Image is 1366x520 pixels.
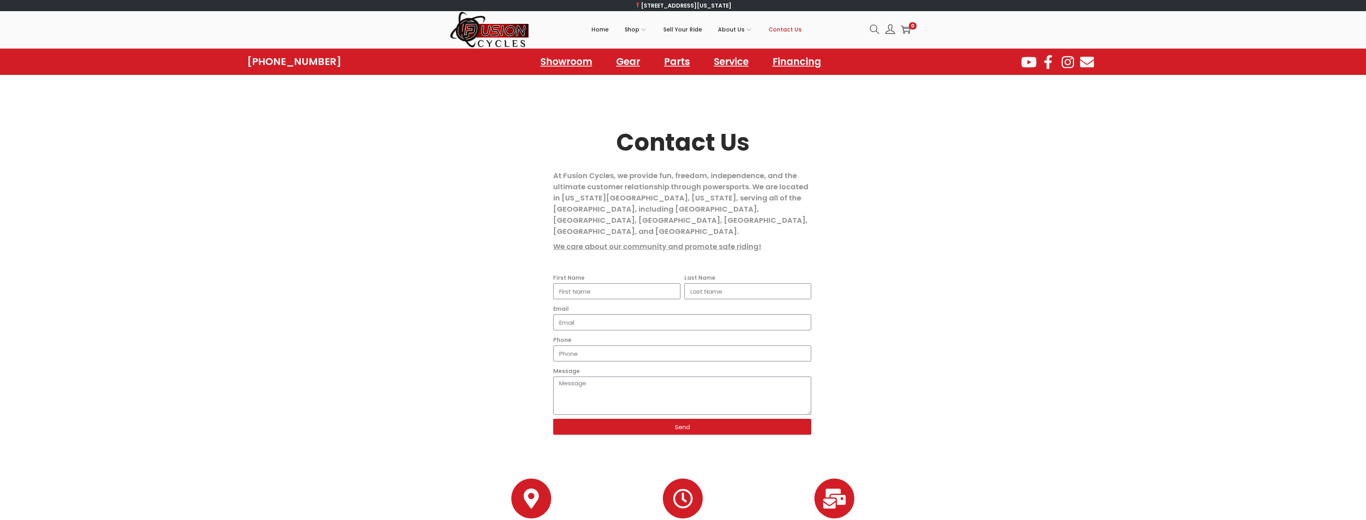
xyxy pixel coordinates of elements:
a: Sell Your Ride [663,12,702,47]
label: Phone [553,334,572,345]
a: Contact Us [769,12,802,47]
input: Email [553,314,812,330]
a: [STREET_ADDRESS][US_STATE] [635,2,731,10]
a: Showroom [532,53,600,71]
a: Shop [625,12,647,47]
label: Last Name [684,272,716,283]
nav: Primary navigation [530,12,864,47]
a: Home [591,12,609,47]
input: Last Name [684,283,812,299]
span: Send [675,424,690,430]
span: We care about our community and promote safe riding! [553,241,761,251]
span: Contact Us [769,20,802,39]
img: Woostify retina logo [450,11,530,48]
input: First Name [553,283,680,299]
input: Only numbers and phone characters (#, -, *, etc) are accepted. [553,345,812,361]
a: Financing [765,53,829,71]
a: Contact Us [814,479,854,518]
p: At Fusion Cycles, we provide fun, freedom, independence, and the ultimate customer relationship t... [553,170,812,237]
a: Get Directions [511,479,551,518]
label: First Name [553,272,585,283]
a: Parts [656,53,698,71]
a: Service [706,53,757,71]
span: About Us [718,20,745,39]
label: Message [553,365,580,377]
nav: Menu [532,53,829,71]
h2: Contact Us [464,131,903,154]
a: 0 [901,25,911,34]
span: Home [591,20,609,39]
span: Shop [625,20,639,39]
a: About Us [718,12,753,47]
span: Sell Your Ride [663,20,702,39]
a: Gear [608,53,648,71]
img: 📍 [635,2,641,8]
label: Email [553,303,569,314]
button: Send [553,419,812,435]
a: [PHONE_NUMBER] [247,56,341,67]
a: Our Hours [663,479,703,518]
